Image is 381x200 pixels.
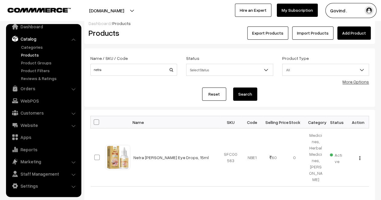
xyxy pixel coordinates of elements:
a: Orders [8,83,79,94]
td: NBE1 [241,128,263,186]
a: Product Groups [20,60,79,66]
a: Catalog [8,33,79,44]
a: More Options [342,79,369,84]
th: Selling Price [263,116,284,128]
a: Dashboard [8,21,79,32]
a: My Subscription [277,4,318,17]
th: Code [241,116,263,128]
a: Products [20,52,79,58]
img: COMMMERCE [8,8,71,12]
a: Product Filters [20,67,79,74]
a: Dashboard [89,21,111,26]
a: Reset [202,88,226,101]
span: Products [112,21,131,26]
a: Apps [8,132,79,143]
th: Stock [284,116,305,128]
label: Name / SKU / Code [90,55,128,61]
th: Action [348,116,369,128]
a: Website [8,120,79,131]
span: All [282,64,369,76]
a: Categories [20,44,79,50]
a: Hire an Expert [235,4,271,17]
th: Category [305,116,326,128]
a: Reviews & Ratings [20,75,79,82]
span: All [283,65,369,75]
a: Netra [PERSON_NAME] Eye Drops, 15ml [133,155,209,160]
a: Marketing [8,156,79,167]
button: Search [233,88,257,101]
span: Select Status [186,65,273,75]
button: [DOMAIN_NAME] [68,3,145,18]
th: Name [130,116,220,128]
a: WebPOS [8,95,79,106]
button: Export Products [247,26,288,40]
th: SKU [220,116,242,128]
span: Select Status [186,64,273,76]
label: Status [186,55,199,61]
div: / [89,20,371,26]
span: Active [330,150,344,165]
td: Medicines, Herbal Medicines, [PERSON_NAME] [305,128,326,186]
h2: Products [89,28,176,38]
img: user [364,6,373,15]
th: Status [326,116,348,128]
button: Govind . [325,3,376,18]
a: COMMMERCE [8,6,60,13]
a: Add Product [337,26,371,40]
a: Staff Management [8,168,79,179]
input: Name / SKU / Code [90,64,177,76]
td: SFC00563 [220,128,242,186]
a: Customers [8,107,79,118]
img: Menu [359,156,360,160]
td: 0 [284,128,305,186]
a: Import Products [292,26,333,40]
label: Product Type [282,55,309,61]
a: Reports [8,144,79,155]
a: Settings [8,180,79,191]
td: 60 [263,128,284,186]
